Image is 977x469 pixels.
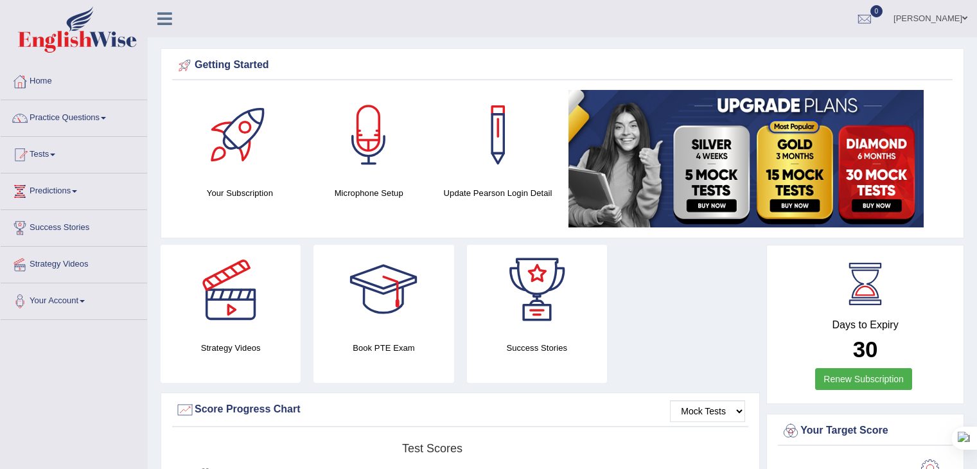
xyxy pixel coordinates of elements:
img: small5.jpg [568,90,924,227]
a: Success Stories [1,210,147,242]
a: Renew Subscription [815,368,912,390]
a: Your Account [1,283,147,315]
h4: Microphone Setup [311,186,427,200]
div: Your Target Score [781,421,949,441]
tspan: Test scores [402,442,462,455]
div: Getting Started [175,56,949,75]
span: 0 [870,5,883,17]
a: Strategy Videos [1,247,147,279]
a: Tests [1,137,147,169]
h4: Book PTE Exam [313,341,453,355]
a: Home [1,64,147,96]
h4: Update Pearson Login Detail [440,186,556,200]
div: Score Progress Chart [175,400,745,420]
b: 30 [853,337,878,362]
a: Predictions [1,173,147,206]
h4: Success Stories [467,341,607,355]
a: Practice Questions [1,100,147,132]
h4: Strategy Videos [161,341,301,355]
h4: Days to Expiry [781,319,949,331]
h4: Your Subscription [182,186,298,200]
